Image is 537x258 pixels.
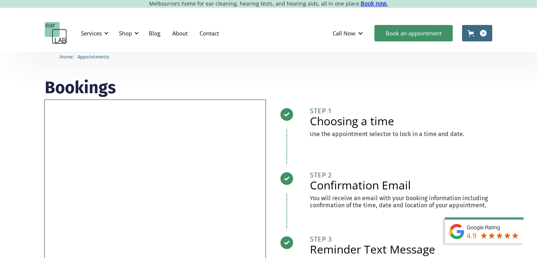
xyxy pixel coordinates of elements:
[60,53,78,61] li: 〉
[143,22,166,44] a: Blog
[194,22,225,44] a: Contact
[480,30,487,37] div: 0
[166,22,194,44] a: About
[78,53,109,60] a: Appointments
[310,244,492,255] h2: Reminder Text Message
[119,29,132,37] div: Shop
[45,22,67,44] a: home
[60,53,73,60] a: Home
[310,195,492,209] p: You will receive an email with your booking information including confirmation of the time, date ...
[310,180,492,191] h2: Confirmation Email
[310,116,492,127] h2: Choosing a time
[327,22,371,44] div: Call Now
[310,236,492,243] div: STEP 3
[81,29,102,37] div: Services
[45,79,492,96] h1: Bookings
[310,130,492,138] p: Use the appointment selector to lock in a time and date.
[310,172,492,179] div: STEP 2
[76,22,111,44] div: Services
[114,22,141,44] div: Shop
[333,29,355,37] div: Call Now
[374,25,453,41] a: Book an appointment
[462,25,492,41] a: Open cart
[60,54,73,60] span: Home
[310,107,492,115] div: STEP 1
[78,54,109,60] span: Appointments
